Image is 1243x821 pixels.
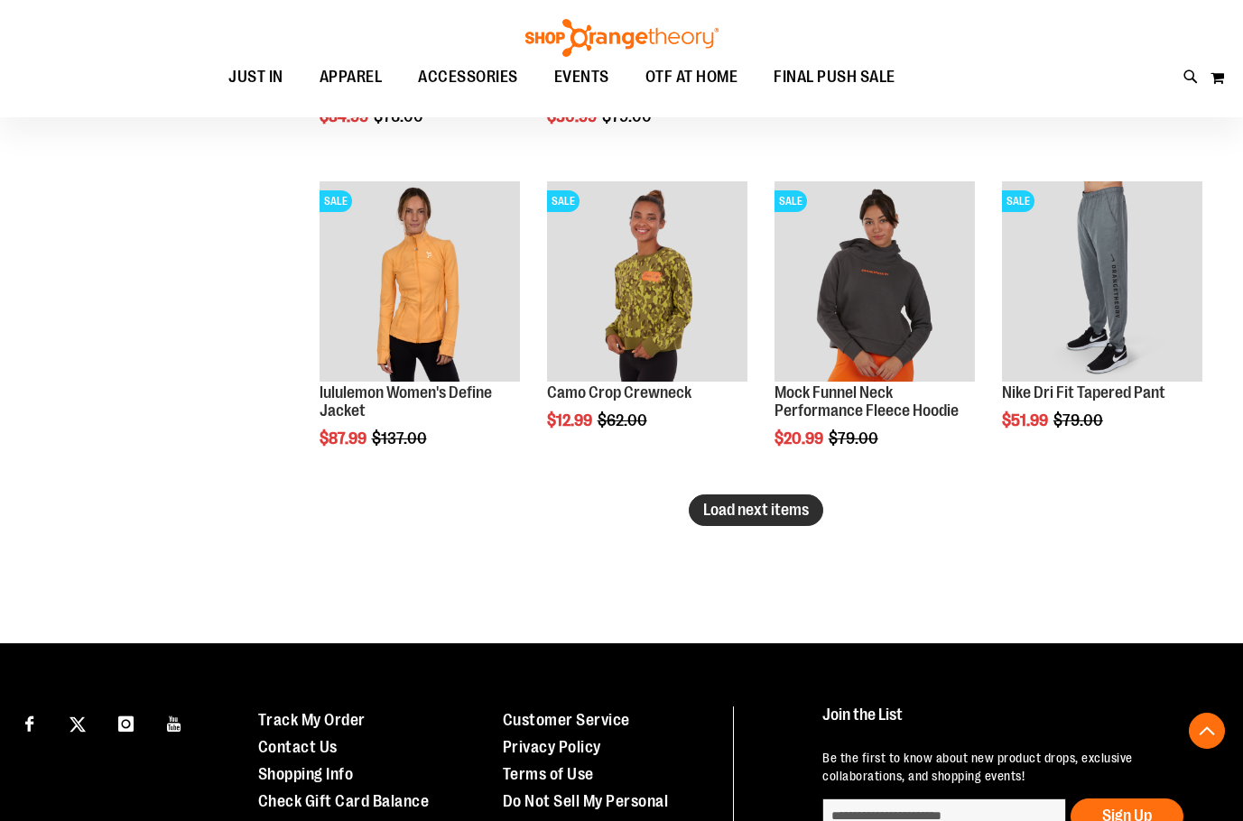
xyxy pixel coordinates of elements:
[258,711,366,729] a: Track My Order
[645,57,738,97] span: OTF AT HOME
[775,181,975,382] img: Product image for Mock Funnel Neck Performance Fleece Hoodie
[774,57,895,97] span: FINAL PUSH SALE
[756,57,914,97] a: FINAL PUSH SALE
[547,181,747,382] img: Product image for Camo Crop Crewneck
[62,706,94,738] a: Visit our X page
[320,181,520,384] a: Product image for lululemon Define JacketSALE
[689,494,823,526] button: Load next items
[159,706,190,738] a: Visit our Youtube page
[1002,190,1034,212] span: SALE
[627,57,756,98] a: OTF AT HOME
[258,792,430,810] a: Check Gift Card Balance
[228,57,283,97] span: JUST IN
[554,57,609,97] span: EVENTS
[503,738,601,756] a: Privacy Policy
[1053,411,1106,429] span: $79.00
[110,706,142,738] a: Visit our Instagram page
[320,181,520,382] img: Product image for lululemon Define Jacket
[311,172,529,494] div: product
[538,172,756,475] div: product
[418,57,518,97] span: ACCESSORIES
[320,429,369,447] span: $87.99
[400,57,536,98] a: ACCESSORIES
[703,501,809,519] span: Load next items
[547,190,580,212] span: SALE
[822,706,1210,740] h4: Join the List
[301,57,401,98] a: APPAREL
[258,765,354,783] a: Shopping Info
[765,172,984,494] div: product
[1002,411,1051,429] span: $51.99
[320,190,352,212] span: SALE
[775,429,826,447] span: $20.99
[775,190,807,212] span: SALE
[372,429,430,447] span: $137.00
[822,749,1210,785] p: Be the first to know about new product drops, exclusive collaborations, and shopping events!
[14,706,45,738] a: Visit our Facebook page
[547,383,691,401] a: Camo Crop Crewneck
[1002,181,1202,384] a: Product image for Nike Dri Fit Tapered PantSALE
[775,181,975,384] a: Product image for Mock Funnel Neck Performance Fleece HoodieSALE
[1189,713,1225,749] button: Back To Top
[536,57,627,98] a: EVENTS
[70,716,86,733] img: Twitter
[598,411,650,429] span: $62.00
[210,57,301,98] a: JUST IN
[320,57,383,97] span: APPAREL
[1002,181,1202,382] img: Product image for Nike Dri Fit Tapered Pant
[547,411,595,429] span: $12.99
[258,738,338,756] a: Contact Us
[547,181,747,384] a: Product image for Camo Crop CrewneckSALE
[523,19,721,57] img: Shop Orangetheory
[320,383,492,420] a: lululemon Women's Define Jacket
[829,429,881,447] span: $79.00
[993,172,1211,475] div: product
[503,765,594,783] a: Terms of Use
[1002,383,1165,401] a: Nike Dri Fit Tapered Pant
[503,711,630,729] a: Customer Service
[775,383,959,420] a: Mock Funnel Neck Performance Fleece Hoodie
